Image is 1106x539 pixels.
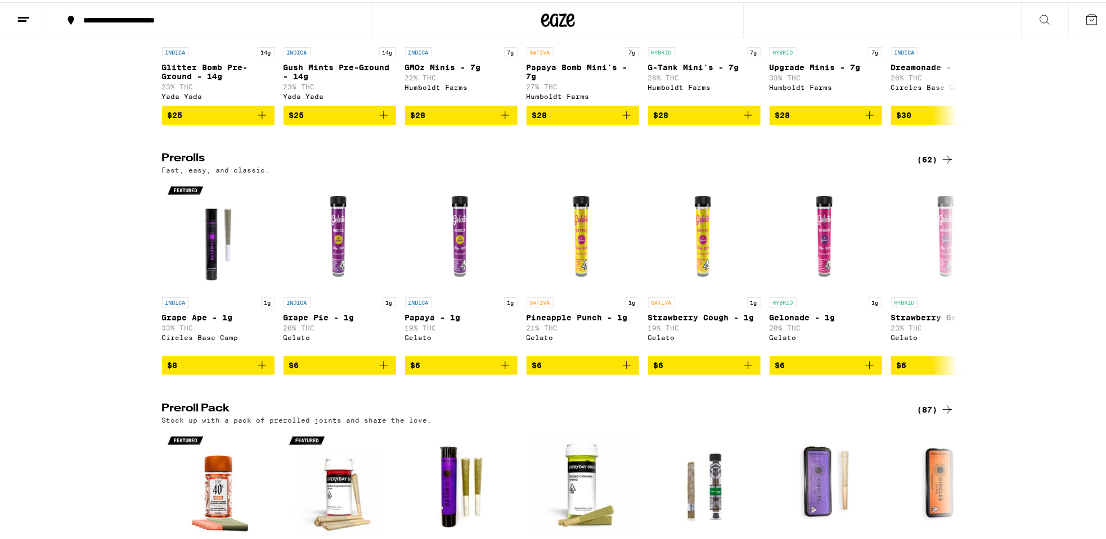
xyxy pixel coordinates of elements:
a: Open page for Grape Ape - 1g from Circles Base Camp [162,177,275,354]
div: Circles Base Camp [162,332,275,339]
button: Add to bag [284,103,396,123]
p: HYBRID [648,45,675,55]
p: Strawberry Cough - 1g [648,311,761,320]
p: 33% THC [770,72,882,79]
img: Gelato - Grape Pie - 1g [284,177,396,289]
span: $6 [289,359,299,368]
span: $25 [289,108,304,117]
p: INDICA [284,295,311,305]
button: Add to bag [162,103,275,123]
p: 23% THC [284,81,396,88]
p: Upgrade Minis - 7g [770,61,882,70]
a: Open page for Strawberry Cough - 1g from Gelato [648,177,761,354]
p: 1g [869,295,882,305]
button: Add to bag [405,103,518,123]
p: Gush Mints Pre-Ground - 14g [284,61,396,79]
p: 1g [747,295,761,305]
p: 7g [869,45,882,55]
p: 1g [626,295,639,305]
a: Open page for Grape Pie - 1g from Gelato [284,177,396,354]
button: Add to bag [891,103,1004,123]
button: Add to bag [770,354,882,373]
p: SATIVA [648,295,675,305]
button: Add to bag [891,354,1004,373]
p: 21% THC [527,322,639,329]
p: 14g [258,45,275,55]
p: Grape Pie - 1g [284,311,396,320]
p: INDICA [405,45,432,55]
span: $25 [168,108,183,117]
p: SATIVA [527,295,554,305]
span: $6 [775,359,785,368]
p: 1g [383,295,396,305]
p: INDICA [162,295,189,305]
p: 27% THC [527,81,639,88]
div: Yada Yada [162,90,275,98]
p: 33% THC [162,322,275,329]
p: Dreamonade - 7g [891,61,1004,70]
p: SATIVA [527,45,554,55]
a: Open page for Strawberry Gelato - 1g from Gelato [891,177,1004,354]
p: INDICA [162,45,189,55]
h2: Preroll Pack [162,401,899,414]
button: Add to bag [284,354,396,373]
div: Humboldt Farms [648,81,761,89]
p: INDICA [891,45,918,55]
p: 26% THC [648,72,761,79]
p: Papaya Bomb Mini's - 7g [527,61,639,79]
a: (87) [918,401,954,414]
p: 7g [626,45,639,55]
p: G-Tank Mini's - 7g [648,61,761,70]
button: Add to bag [648,103,761,123]
img: Gelato - Pineapple Punch - 1g [527,177,639,289]
img: Circles Base Camp - Grape Ape - 1g [162,177,275,289]
button: Add to bag [162,354,275,373]
div: Gelato [284,332,396,339]
p: 23% THC [891,322,1004,329]
button: Add to bag [648,354,761,373]
p: Grape Ape - 1g [162,311,275,320]
p: 1g [504,295,518,305]
span: Hi. Need any help? [7,8,81,17]
p: 19% THC [648,322,761,329]
span: $28 [775,108,790,117]
a: Open page for Gelonade - 1g from Gelato [770,177,882,354]
p: Gelonade - 1g [770,311,882,320]
div: Gelato [891,332,1004,339]
p: Stock up with a pack of prerolled joints and share the love. [162,414,432,422]
span: $6 [411,359,421,368]
p: Strawberry Gelato - 1g [891,311,1004,320]
img: Gelato - Gelonade - 1g [770,177,882,289]
p: 19% THC [405,322,518,329]
span: $30 [897,108,912,117]
a: Open page for Pineapple Punch - 1g from Gelato [527,177,639,354]
p: 7g [504,45,518,55]
p: 22% THC [405,72,518,79]
p: INDICA [284,45,311,55]
div: Gelato [405,332,518,339]
span: $6 [532,359,542,368]
p: HYBRID [891,295,918,305]
img: Gelato - Strawberry Cough - 1g [648,177,761,289]
p: INDICA [405,295,432,305]
img: Gelato - Strawberry Gelato - 1g [891,177,1004,289]
p: 26% THC [891,72,1004,79]
div: Humboldt Farms [527,90,639,98]
span: $28 [411,108,426,117]
div: Gelato [648,332,761,339]
div: Humboldt Farms [770,81,882,89]
span: $6 [654,359,664,368]
div: Humboldt Farms [405,81,518,89]
p: 23% THC [162,81,275,88]
span: $28 [654,108,669,117]
p: 7g [747,45,761,55]
span: $8 [168,359,178,368]
button: Add to bag [770,103,882,123]
p: HYBRID [770,295,797,305]
button: Add to bag [527,103,639,123]
span: $6 [897,359,907,368]
div: Yada Yada [284,90,396,98]
h2: Prerolls [162,151,899,164]
p: 20% THC [770,322,882,329]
